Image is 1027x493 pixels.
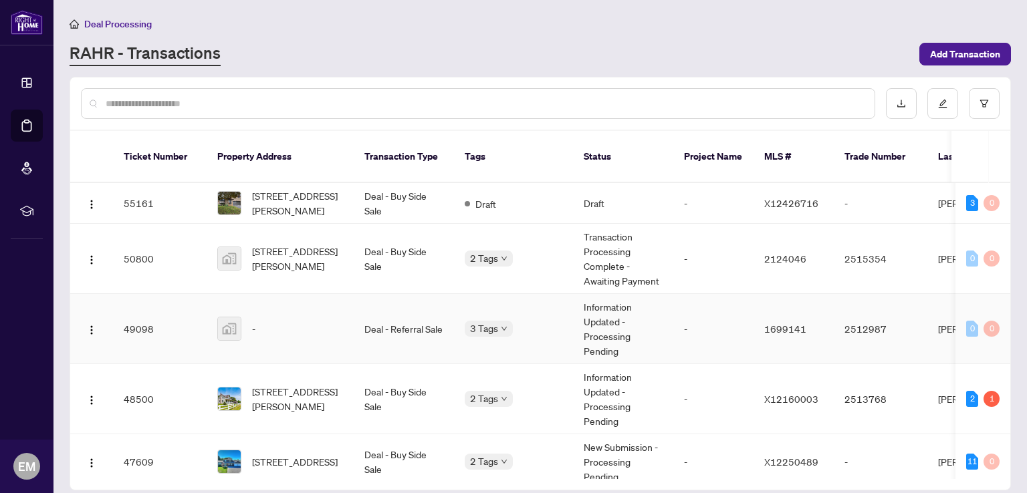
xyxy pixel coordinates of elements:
[573,294,673,364] td: Information Updated - Processing Pending
[984,195,1000,211] div: 0
[354,131,454,183] th: Transaction Type
[470,321,498,336] span: 3 Tags
[834,434,927,490] td: -
[470,391,498,406] span: 2 Tags
[966,251,978,267] div: 0
[927,88,958,119] button: edit
[930,43,1000,65] span: Add Transaction
[938,99,947,108] span: edit
[834,131,927,183] th: Trade Number
[573,364,673,434] td: Information Updated - Processing Pending
[897,99,906,108] span: download
[86,199,97,210] img: Logo
[81,451,102,472] button: Logo
[834,224,927,294] td: 2515354
[969,88,1000,119] button: filter
[673,183,754,224] td: -
[354,224,454,294] td: Deal - Buy Side Sale
[673,224,754,294] td: -
[81,318,102,339] button: Logo
[984,391,1000,407] div: 1
[11,10,43,35] img: logo
[764,197,818,209] span: X12426716
[573,224,673,294] td: Transaction Processing Complete - Awaiting Payment
[113,131,207,183] th: Ticket Number
[86,458,97,468] img: Logo
[980,99,989,108] span: filter
[218,247,241,270] img: thumbnail-img
[113,183,207,224] td: 55161
[113,434,207,490] td: 47609
[984,321,1000,337] div: 0
[475,196,496,211] span: Draft
[501,458,507,465] span: down
[673,434,754,490] td: -
[354,183,454,224] td: Deal - Buy Side Sale
[573,183,673,224] td: Draft
[81,388,102,409] button: Logo
[966,321,978,337] div: 0
[218,192,241,214] img: thumbnail-img
[84,18,152,30] span: Deal Processing
[454,131,573,183] th: Tags
[81,248,102,269] button: Logo
[218,450,241,473] img: thumbnail-img
[354,434,454,490] td: Deal - Buy Side Sale
[673,294,754,364] td: -
[218,317,241,340] img: thumbnail-img
[113,294,207,364] td: 49098
[86,395,97,405] img: Logo
[113,364,207,434] td: 48500
[966,391,978,407] div: 2
[86,255,97,265] img: Logo
[886,88,917,119] button: download
[218,387,241,410] img: thumbnail-img
[252,321,255,336] span: -
[252,188,343,218] span: [STREET_ADDRESS][PERSON_NAME]
[573,131,673,183] th: Status
[252,454,338,469] span: [STREET_ADDRESS]
[501,395,507,402] span: down
[573,434,673,490] td: New Submission - Processing Pending
[984,454,1000,470] div: 0
[252,244,343,273] span: [STREET_ADDRESS][PERSON_NAME]
[86,325,97,335] img: Logo
[113,224,207,294] td: 50800
[673,364,754,434] td: -
[673,131,754,183] th: Project Name
[501,325,507,332] span: down
[252,384,343,414] span: [STREET_ADDRESS][PERSON_NAME]
[984,251,1000,267] div: 0
[18,457,35,476] span: EM
[70,42,221,66] a: RAHR - Transactions
[501,255,507,262] span: down
[966,454,978,470] div: 11
[764,393,818,405] span: X12160003
[764,456,818,468] span: X12250489
[354,294,454,364] td: Deal - Referral Sale
[470,251,498,266] span: 2 Tags
[754,131,834,183] th: MLS #
[966,195,978,211] div: 3
[764,253,806,265] span: 2124046
[834,183,927,224] td: -
[834,364,927,434] td: 2513768
[764,323,806,335] span: 1699141
[207,131,354,183] th: Property Address
[81,192,102,214] button: Logo
[470,454,498,469] span: 2 Tags
[834,294,927,364] td: 2512987
[354,364,454,434] td: Deal - Buy Side Sale
[919,43,1011,65] button: Add Transaction
[70,19,79,29] span: home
